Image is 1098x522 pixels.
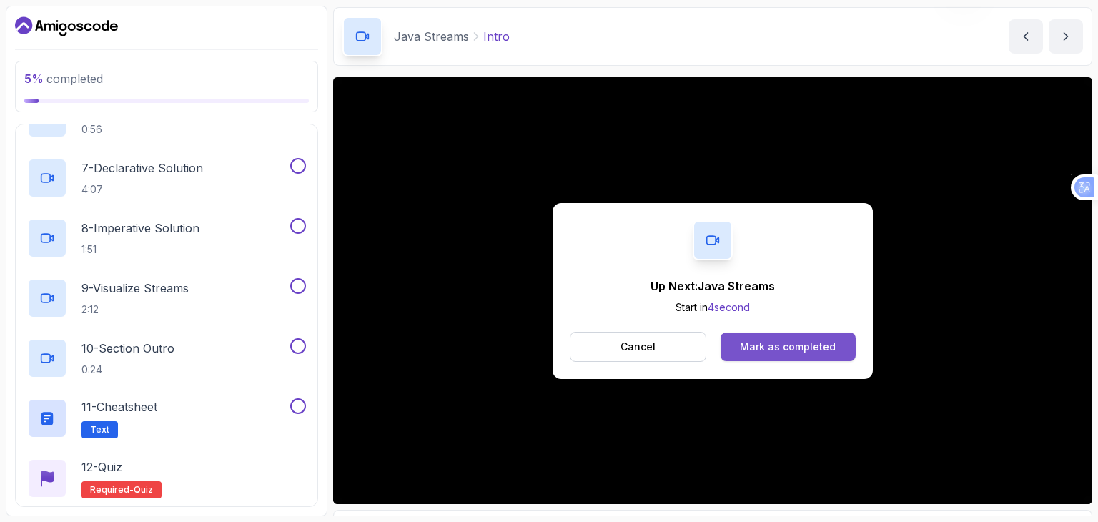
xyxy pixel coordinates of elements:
[570,332,706,362] button: Cancel
[90,484,134,496] span: Required-
[620,340,656,354] p: Cancel
[81,363,174,377] p: 0:24
[483,28,510,45] p: Intro
[394,28,469,45] p: Java Streams
[1049,19,1083,54] button: next content
[134,484,153,496] span: quiz
[81,302,189,317] p: 2:12
[81,122,139,137] p: 0:56
[81,340,174,357] p: 10 - Section Outro
[27,278,306,318] button: 9-Visualize Streams2:12
[15,15,118,38] a: Dashboard
[721,333,856,361] button: Mark as completed
[651,277,775,295] p: Up Next: Java Streams
[651,300,775,315] p: Start in
[27,398,306,438] button: 11-CheatsheetText
[81,220,199,237] p: 8 - Imperative Solution
[708,301,750,313] span: 4 second
[81,458,122,476] p: 12 - Quiz
[81,242,199,257] p: 1:51
[24,72,103,86] span: completed
[81,398,157,415] p: 11 - Cheatsheet
[740,340,836,354] div: Mark as completed
[81,280,189,297] p: 9 - Visualize Streams
[1009,19,1043,54] button: previous content
[81,182,203,197] p: 4:07
[90,424,109,435] span: Text
[27,458,306,498] button: 12-QuizRequired-quiz
[333,77,1092,504] iframe: 1 - Intro
[27,158,306,198] button: 7-Declarative Solution4:07
[24,72,44,86] span: 5 %
[27,218,306,258] button: 8-Imperative Solution1:51
[81,159,203,177] p: 7 - Declarative Solution
[27,338,306,378] button: 10-Section Outro0:24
